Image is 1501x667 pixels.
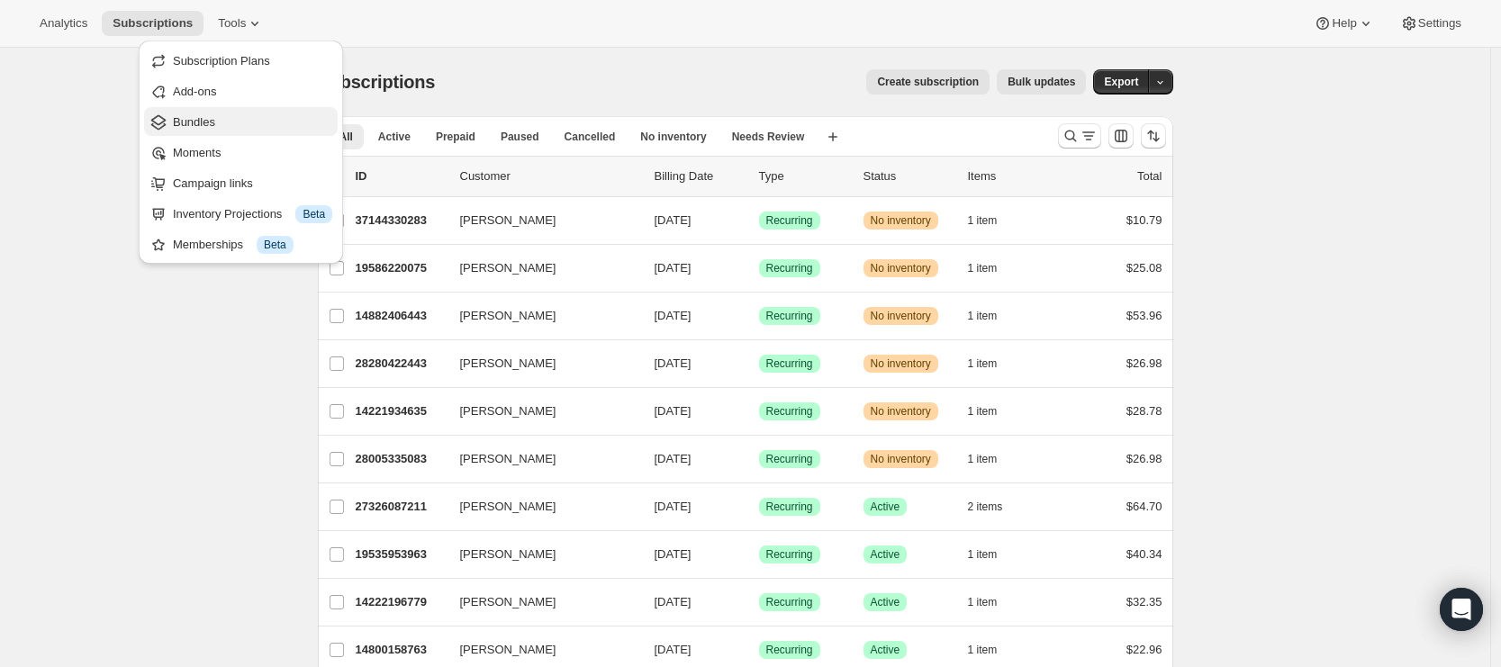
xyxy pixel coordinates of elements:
span: Campaign links [173,176,253,190]
span: [PERSON_NAME] [460,355,556,373]
div: 14221934635[PERSON_NAME][DATE]SuccessRecurringWarningNo inventory1 item$28.78 [356,399,1162,424]
span: Active [378,130,411,144]
p: Total [1137,167,1162,185]
span: Active [871,547,900,562]
div: Memberships [173,236,332,254]
span: [DATE] [655,500,692,513]
span: $28.78 [1126,404,1162,418]
span: Recurring [766,547,813,562]
span: 1 item [968,356,998,371]
span: [DATE] [655,452,692,465]
button: [PERSON_NAME] [449,492,629,521]
button: Tools [207,11,275,36]
button: 1 item [968,303,1017,329]
p: ID [356,167,446,185]
button: 1 item [968,590,1017,615]
span: Cancelled [565,130,616,144]
button: 2 items [968,494,1023,519]
div: 27326087211[PERSON_NAME][DATE]SuccessRecurringSuccessActive2 items$64.70 [356,494,1162,519]
p: 14882406443 [356,307,446,325]
p: 28005335083 [356,450,446,468]
span: [DATE] [655,309,692,322]
span: 1 item [968,452,998,466]
button: 1 item [968,351,1017,376]
p: 19586220075 [356,259,446,277]
button: Settings [1389,11,1472,36]
span: Create subscription [877,75,979,89]
button: Export [1093,69,1149,95]
div: Open Intercom Messenger [1440,588,1483,631]
span: Prepaid [436,130,475,144]
span: Add-ons [173,85,216,98]
span: [DATE] [655,404,692,418]
div: 19586220075[PERSON_NAME][DATE]SuccessRecurringWarningNo inventory1 item$25.08 [356,256,1162,281]
button: 1 item [968,399,1017,424]
span: Subscriptions [318,72,436,92]
span: Subscription Plans [173,54,270,68]
button: Subscription Plans [144,46,338,75]
button: 1 item [968,637,1017,662]
span: Bulk updates [1008,75,1075,89]
button: Create subscription [866,69,990,95]
button: Customize table column order and visibility [1108,123,1134,149]
div: 37144330283[PERSON_NAME][DATE]SuccessRecurringWarningNo inventory1 item$10.79 [356,208,1162,233]
button: Analytics [29,11,98,36]
span: Moments [173,146,221,159]
button: [PERSON_NAME] [449,588,629,617]
span: Recurring [766,500,813,514]
span: [PERSON_NAME] [460,259,556,277]
span: $32.35 [1126,595,1162,608]
div: 14222196779[PERSON_NAME][DATE]SuccessRecurringSuccessActive1 item$32.35 [356,590,1162,615]
span: 1 item [968,261,998,275]
span: $40.34 [1126,547,1162,561]
span: Recurring [766,261,813,275]
span: Recurring [766,356,813,371]
span: [PERSON_NAME] [460,402,556,420]
button: 1 item [968,446,1017,472]
span: 1 item [968,547,998,562]
button: [PERSON_NAME] [449,635,629,664]
span: $26.98 [1126,452,1162,465]
p: 37144330283 [356,212,446,230]
span: Settings [1418,16,1461,31]
span: No inventory [871,213,931,228]
span: Analytics [40,16,87,31]
span: $22.96 [1126,643,1162,656]
span: Recurring [766,595,813,609]
button: [PERSON_NAME] [449,254,629,283]
button: Bundles [144,107,338,136]
p: 14222196779 [356,593,446,611]
span: 1 item [968,643,998,657]
p: 27326087211 [356,498,446,516]
span: Needs Review [732,130,805,144]
p: Billing Date [655,167,745,185]
span: Help [1332,16,1356,31]
span: [PERSON_NAME] [460,307,556,325]
span: Active [871,595,900,609]
span: [PERSON_NAME] [460,212,556,230]
span: No inventory [871,404,931,419]
div: 28005335083[PERSON_NAME][DATE]SuccessRecurringWarningNo inventory1 item$26.98 [356,446,1162,472]
button: Campaign links [144,168,338,197]
button: Create new view [818,124,847,149]
span: $53.96 [1126,309,1162,322]
button: Memberships [144,230,338,258]
button: Subscriptions [102,11,203,36]
span: No inventory [871,309,931,323]
button: [PERSON_NAME] [449,445,629,473]
button: Moments [144,138,338,167]
div: 14882406443[PERSON_NAME][DATE]SuccessRecurringWarningNo inventory1 item$53.96 [356,303,1162,329]
span: 1 item [968,595,998,609]
button: 1 item [968,256,1017,281]
span: [DATE] [655,547,692,561]
div: Items [968,167,1058,185]
span: Export [1104,75,1138,89]
div: 19535953963[PERSON_NAME][DATE]SuccessRecurringSuccessActive1 item$40.34 [356,542,1162,567]
span: No inventory [871,261,931,275]
span: Beta [303,207,325,221]
span: [PERSON_NAME] [460,593,556,611]
span: Tools [218,16,246,31]
span: Recurring [766,643,813,657]
button: [PERSON_NAME] [449,349,629,378]
span: [PERSON_NAME] [460,498,556,516]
